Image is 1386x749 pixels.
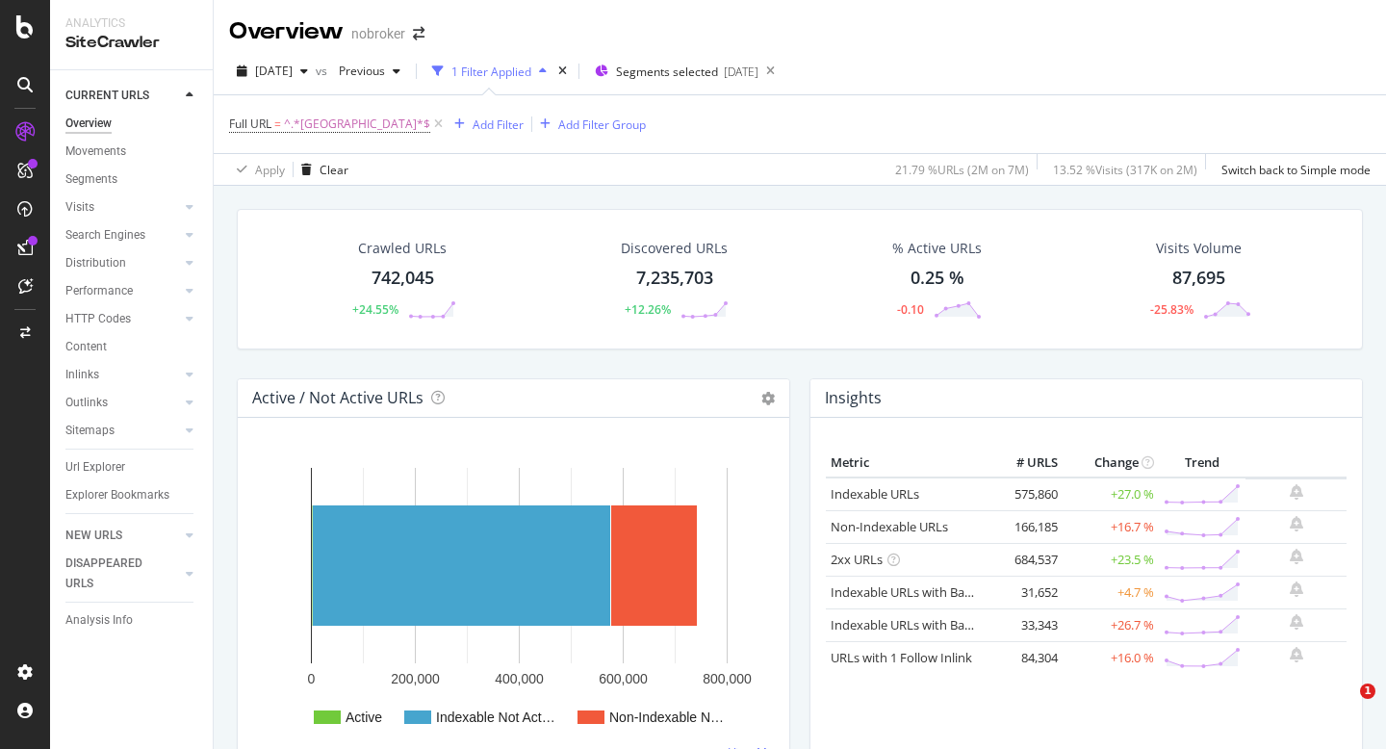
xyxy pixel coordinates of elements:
[65,393,108,413] div: Outlinks
[351,24,405,43] div: nobroker
[65,337,107,357] div: Content
[447,113,524,136] button: Add Filter
[65,114,112,134] div: Overview
[1290,549,1303,564] div: bell-plus
[372,266,434,291] div: 742,045
[65,15,197,32] div: Analytics
[331,56,408,87] button: Previous
[436,710,555,725] text: Indexable Not Act…
[65,365,99,385] div: Inlinks
[825,385,882,411] h4: Insights
[65,169,117,190] div: Segments
[616,64,718,80] span: Segments selected
[558,116,646,133] div: Add Filter Group
[1290,581,1303,597] div: bell-plus
[1221,162,1371,178] div: Switch back to Simple mode
[65,197,94,218] div: Visits
[724,64,758,80] div: [DATE]
[65,281,133,301] div: Performance
[65,253,126,273] div: Distribution
[253,449,774,749] svg: A chart.
[1150,301,1193,318] div: -25.83%
[495,671,544,686] text: 400,000
[352,301,398,318] div: +24.55%
[346,710,382,725] text: Active
[532,113,646,136] button: Add Filter Group
[1156,239,1242,258] div: Visits Volume
[831,649,972,666] a: URLs with 1 Follow Inlink
[65,253,180,273] a: Distribution
[761,392,775,405] i: Options
[1063,608,1159,641] td: +26.7 %
[1063,576,1159,608] td: +4.7 %
[65,421,180,441] a: Sitemaps
[320,162,348,178] div: Clear
[703,671,752,686] text: 800,000
[65,197,180,218] a: Visits
[1290,614,1303,630] div: bell-plus
[636,266,713,291] div: 7,235,703
[1290,516,1303,531] div: bell-plus
[65,169,199,190] a: Segments
[65,526,122,546] div: NEW URLS
[284,111,430,138] span: ^.*[GEOGRAPHIC_DATA]*$
[1063,449,1159,478] th: Change
[1063,510,1159,543] td: +16.7 %
[229,116,271,132] span: Full URL
[1290,484,1303,500] div: bell-plus
[65,86,149,106] div: CURRENT URLS
[65,309,180,329] a: HTTP Codes
[892,239,982,258] div: % Active URLs
[65,309,131,329] div: HTTP Codes
[1321,684,1367,730] iframe: Intercom live chat
[986,449,1063,478] th: # URLS
[1214,154,1371,185] button: Switch back to Simple mode
[986,576,1063,608] td: 31,652
[625,301,671,318] div: +12.26%
[1172,266,1225,291] div: 87,695
[255,63,293,79] span: 2025 Sep. 1st
[831,518,948,535] a: Non-Indexable URLs
[413,27,424,40] div: arrow-right-arrow-left
[65,225,180,245] a: Search Engines
[826,449,986,478] th: Metric
[65,337,199,357] a: Content
[65,485,169,505] div: Explorer Bookmarks
[274,116,281,132] span: =
[554,62,571,81] div: times
[1063,478,1159,511] td: +27.0 %
[986,543,1063,576] td: 684,537
[65,457,125,478] div: Url Explorer
[587,56,758,87] button: Segments selected[DATE]
[986,478,1063,511] td: 575,860
[316,63,331,79] span: vs
[65,32,197,54] div: SiteCrawler
[65,485,199,505] a: Explorer Bookmarks
[831,616,1040,633] a: Indexable URLs with Bad Description
[358,239,447,258] div: Crawled URLs
[65,365,180,385] a: Inlinks
[897,301,924,318] div: -0.10
[65,526,180,546] a: NEW URLS
[229,56,316,87] button: [DATE]
[911,266,964,291] div: 0.25 %
[986,641,1063,674] td: 84,304
[831,485,919,503] a: Indexable URLs
[229,154,285,185] button: Apply
[1063,641,1159,674] td: +16.0 %
[331,63,385,79] span: Previous
[65,86,180,106] a: CURRENT URLS
[986,510,1063,543] td: 166,185
[65,281,180,301] a: Performance
[986,608,1063,641] td: 33,343
[895,162,1029,178] div: 21.79 % URLs ( 2M on 7M )
[65,554,180,594] a: DISAPPEARED URLS
[65,610,133,631] div: Analysis Info
[65,421,115,441] div: Sitemaps
[229,15,344,48] div: Overview
[255,162,285,178] div: Apply
[391,671,440,686] text: 200,000
[252,385,423,411] h4: Active / Not Active URLs
[1053,162,1197,178] div: 13.52 % Visits ( 317K on 2M )
[65,554,163,594] div: DISAPPEARED URLS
